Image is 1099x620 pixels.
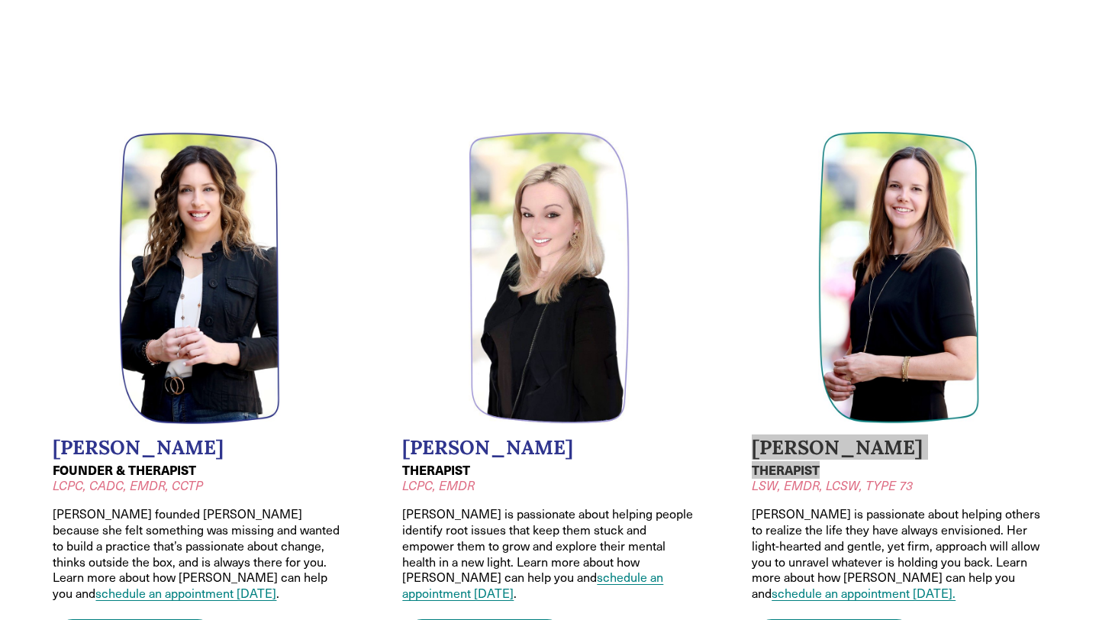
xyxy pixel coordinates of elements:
[402,461,470,479] strong: THERAPIST
[402,477,475,493] em: LCPC, EMDR
[772,585,956,601] a: schedule an appointment [DATE].
[752,461,820,479] strong: THERAPIST
[53,477,203,493] em: LCPC, CADC, EMDR, CCTP
[53,436,346,460] h2: [PERSON_NAME]
[752,506,1046,602] p: [PERSON_NAME] is passionate about helping others to realize the life they have always envisioned....
[53,506,346,602] p: [PERSON_NAME] founded [PERSON_NAME] because she felt something was missing and wanted to build a ...
[752,436,1046,460] h2: [PERSON_NAME]
[402,569,663,601] a: schedule an appointment [DATE]
[119,131,281,425] img: Headshot of Wendy Pawelski, LCPC, CADC, EMDR, CCTP. Wendy is a founder oft Ivy Lane Counseling
[752,477,913,493] em: LSW, EMDR, LCSW, TYPE 73
[469,131,630,425] img: Headshot of Jessica Wilkiel, LCPC, EMDR. Meghan is a therapist at Ivy Lane Counseling.
[95,585,276,601] a: schedule an appointment [DATE]
[402,436,696,460] h2: [PERSON_NAME]
[402,506,696,602] p: [PERSON_NAME] is passionate about helping people identify root issues that keep them stuck and em...
[53,461,196,479] strong: FOUNDER & THERAPIST
[818,131,980,425] img: Headshot of Jodi Kautz, LSW, EMDR, TYPE 73, LCSW. Jodi is a therapist at Ivy Lane Counseling.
